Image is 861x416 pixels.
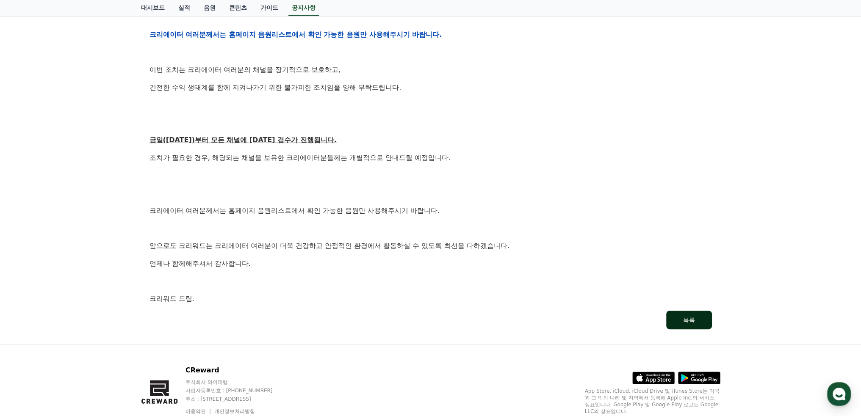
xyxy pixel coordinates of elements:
p: 건전한 수익 생태계를 함께 지켜나가기 위한 불가피한 조치임을 양해 부탁드립니다. [149,82,712,93]
p: CReward [185,365,289,375]
p: 주식회사 와이피랩 [185,379,289,386]
p: 사업자등록번호 : [PHONE_NUMBER] [185,387,289,394]
a: 목록 [149,311,712,329]
a: 설정 [109,268,163,289]
p: 크리워드 드림. [149,293,712,304]
a: 홈 [3,268,56,289]
span: 홈 [27,281,32,288]
a: 이용약관 [185,408,212,414]
span: 설정 [131,281,141,288]
div: 목록 [683,316,695,324]
p: 앞으로도 크리워드는 크리에이터 여러분이 더욱 건강하고 안정적인 환경에서 활동하실 수 있도록 최선을 다하겠습니다. [149,240,712,251]
p: 이번 조치는 크리에이터 여러분의 채널을 장기적으로 보호하고, [149,64,712,75]
p: 조치가 필요한 경우, 해당되는 채널을 보유한 크리에이터분들께는 개별적으로 안내드릴 예정입니다. [149,152,712,163]
button: 목록 [666,311,712,329]
a: 대화 [56,268,109,289]
p: App Store, iCloud, iCloud Drive 및 iTunes Store는 미국과 그 밖의 나라 및 지역에서 등록된 Apple Inc.의 서비스 상표입니다. Goo... [585,388,720,415]
strong: 크리에이터 여러분께서는 홈페이지 음원리스트에서 확인 가능한 음원만 사용해주시기 바랍니다. [149,30,442,39]
u: 금일([DATE])부터 모든 채널에 [DATE] 검수가 진행됩니다. [149,136,337,144]
p: 주소 : [STREET_ADDRESS] [185,396,289,402]
p: 언제나 함께해주셔서 감사합니다. [149,258,712,269]
p: 크리에이터 여러분께서는 홈페이지 음원리스트에서 확인 가능한 음원만 사용해주시기 바랍니다. [149,205,712,216]
a: 개인정보처리방침 [214,408,255,414]
span: 대화 [78,281,88,288]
